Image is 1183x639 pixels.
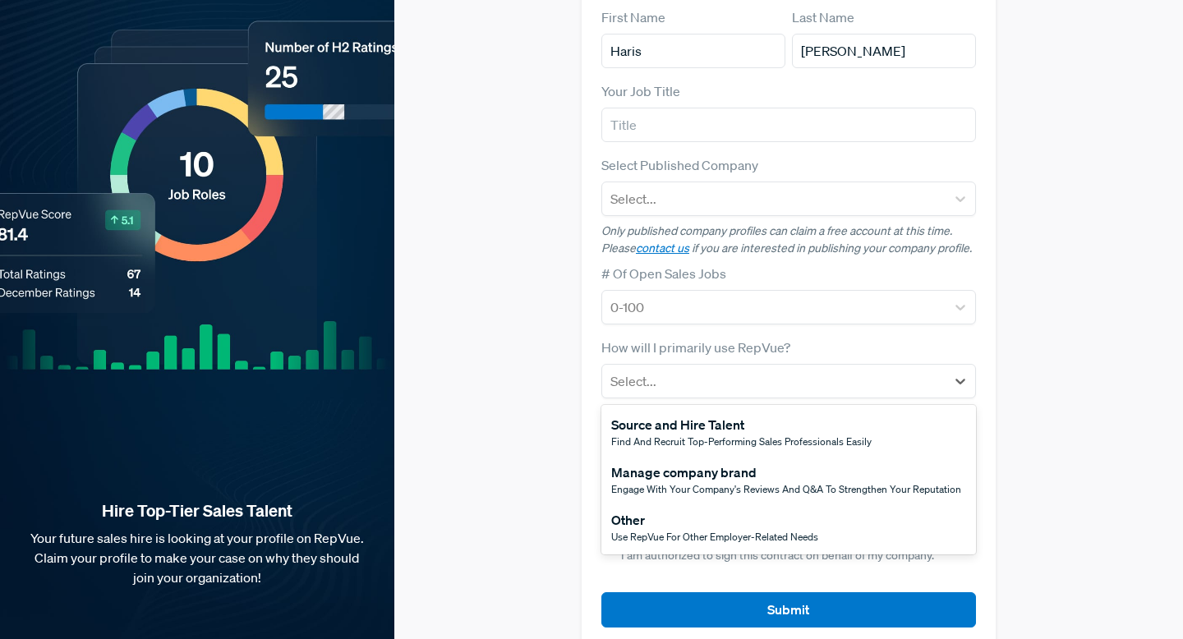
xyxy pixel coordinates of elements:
[611,530,818,544] span: Use RepVue for other employer-related needs
[601,155,758,175] label: Select Published Company
[601,592,976,628] button: Submit
[601,81,680,101] label: Your Job Title
[601,7,665,27] label: First Name
[601,338,790,357] label: How will I primarily use RepVue?
[792,7,854,27] label: Last Name
[611,510,818,530] div: Other
[26,500,368,522] strong: Hire Top-Tier Sales Talent
[601,223,976,257] p: Only published company profiles can claim a free account at this time. Please if you are interest...
[792,34,976,68] input: Last Name
[601,264,726,283] label: # Of Open Sales Jobs
[611,482,961,496] span: Engage with your company's reviews and Q&A to strengthen your reputation
[601,108,976,142] input: Title
[601,34,785,68] input: First Name
[636,241,689,255] a: contact us
[26,528,368,587] p: Your future sales hire is looking at your profile on RepVue. Claim your profile to make your case...
[611,415,872,434] div: Source and Hire Talent
[611,434,872,448] span: Find and recruit top-performing sales professionals easily
[611,462,961,482] div: Manage company brand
